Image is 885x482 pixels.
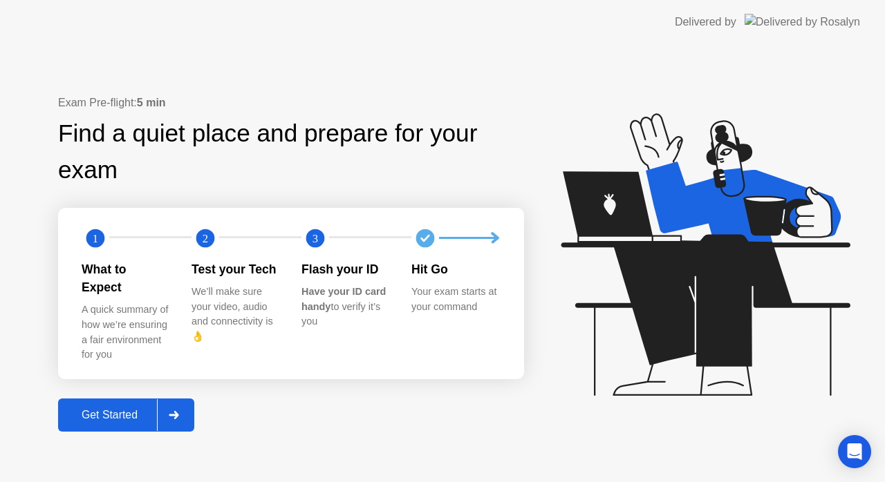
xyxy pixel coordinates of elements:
div: Flash your ID [301,260,389,278]
div: What to Expect [82,260,169,297]
b: 5 min [137,97,166,108]
text: 1 [93,231,98,244]
div: Find a quiet place and prepare for your exam [58,115,524,189]
text: 3 [313,231,318,244]
div: Your exam starts at your command [411,285,499,314]
div: Get Started [62,409,157,421]
div: Hit Go [411,260,499,278]
div: Delivered by [675,14,736,30]
div: Open Intercom Messenger [838,435,871,468]
div: We’ll make sure your video, audio and connectivity is 👌 [192,285,279,344]
div: A quick summary of how we’re ensuring a fair environment for you [82,302,169,362]
button: Get Started [58,398,194,432]
div: Test your Tech [192,260,279,278]
b: Have your ID card handy [301,286,386,312]
img: Delivered by Rosalyn [745,14,860,30]
div: to verify it’s you [301,285,389,329]
text: 2 [203,231,208,244]
div: Exam Pre-flight: [58,95,524,111]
